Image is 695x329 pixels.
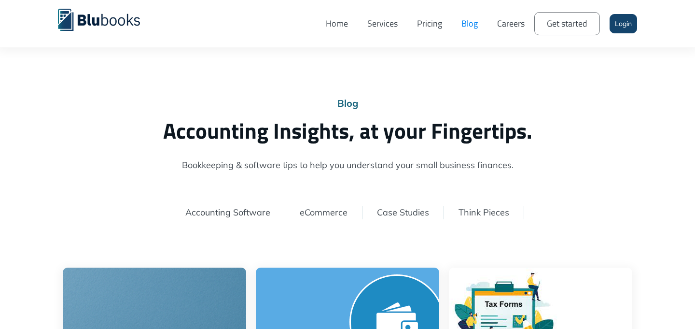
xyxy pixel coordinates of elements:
[377,207,429,218] a: Case Studies
[185,207,270,218] a: Accounting Software
[534,12,600,35] a: Get started
[58,117,637,144] h2: Accounting Insights, at your Fingertips.
[610,14,637,33] a: Login
[300,207,347,218] a: eCommerce
[58,97,637,110] div: Blog
[316,7,358,40] a: Home
[487,7,534,40] a: Careers
[459,207,509,218] a: Think Pieces
[407,7,452,40] a: Pricing
[452,7,487,40] a: Blog
[58,158,637,172] span: Bookkeeping & software tips to help you understand your small business finances.
[58,7,154,31] a: home
[358,7,407,40] a: Services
